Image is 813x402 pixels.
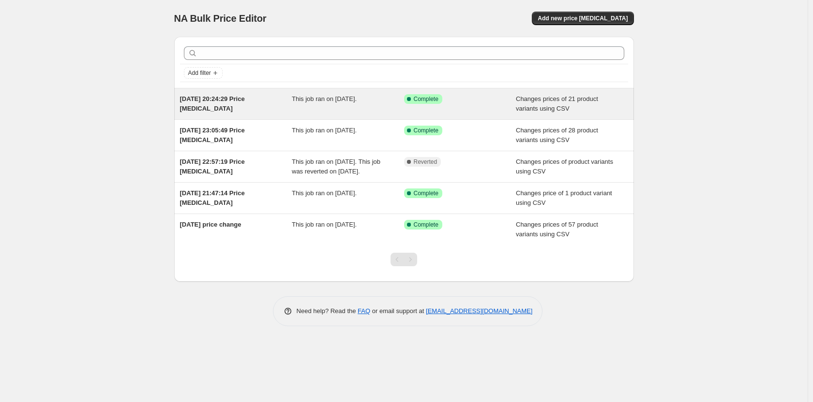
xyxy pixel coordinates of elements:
nav: Pagination [391,253,417,266]
span: This job ran on [DATE]. [292,189,357,197]
button: Add filter [184,67,223,79]
span: Changes prices of product variants using CSV [516,158,613,175]
span: Changes prices of 57 product variants using CSV [516,221,598,238]
a: [EMAIL_ADDRESS][DOMAIN_NAME] [426,307,532,315]
span: Add new price [MEDICAL_DATA] [538,14,628,22]
span: or email support at [370,307,426,315]
span: Changes price of 1 product variant using CSV [516,189,612,206]
span: Reverted [414,158,437,166]
span: Complete [414,189,438,197]
span: Add filter [188,69,211,77]
span: This job ran on [DATE]. [292,95,357,102]
span: This job ran on [DATE]. This job was reverted on [DATE]. [292,158,380,175]
span: Changes prices of 28 product variants using CSV [516,127,598,144]
span: [DATE] 22:57:19 Price [MEDICAL_DATA] [180,158,245,175]
span: Changes prices of 21 product variants using CSV [516,95,598,112]
span: Need help? Read the [297,307,358,315]
span: This job ran on [DATE]. [292,127,357,134]
span: [DATE] price change [180,221,241,228]
span: [DATE] 21:47:14 Price [MEDICAL_DATA] [180,189,245,206]
span: Complete [414,221,438,229]
span: This job ran on [DATE]. [292,221,357,228]
span: NA Bulk Price Editor [174,13,267,24]
span: Complete [414,127,438,134]
a: FAQ [358,307,370,315]
span: [DATE] 20:24:29 Price [MEDICAL_DATA] [180,95,245,112]
button: Add new price [MEDICAL_DATA] [532,12,633,25]
span: Complete [414,95,438,103]
span: [DATE] 23:05:49 Price [MEDICAL_DATA] [180,127,245,144]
